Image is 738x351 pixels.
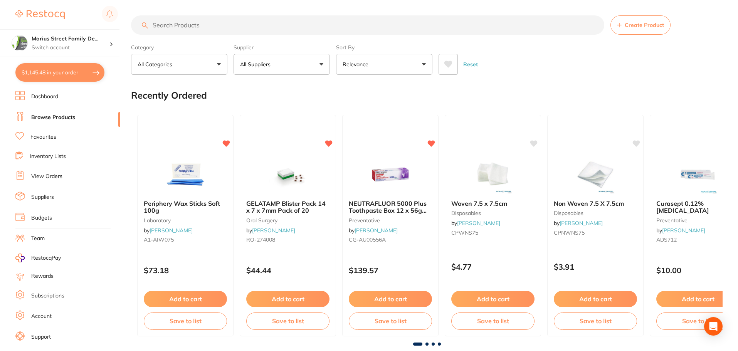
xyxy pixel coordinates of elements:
[343,60,372,68] p: Relevance
[336,44,432,51] label: Sort By
[31,193,54,201] a: Suppliers
[30,133,56,141] a: Favourites
[246,312,329,329] button: Save to list
[31,114,75,121] a: Browse Products
[349,312,432,329] button: Save to list
[673,155,723,194] img: Curasept 0.12% Chlorhexidine
[263,155,313,194] img: GELATAMP Blister Pack 14 x 7 x 7mm Pack of 20
[457,220,500,227] a: [PERSON_NAME]
[131,15,604,35] input: Search Products
[560,220,603,227] a: [PERSON_NAME]
[32,44,109,52] p: Switch account
[461,54,480,75] button: Reset
[554,220,603,227] span: by
[31,235,45,242] a: Team
[246,227,295,234] span: by
[662,227,705,234] a: [PERSON_NAME]
[31,254,61,262] span: RestocqPay
[451,200,535,207] b: Woven 7.5 x 7.5cm
[144,266,227,275] p: $73.18
[15,10,65,19] img: Restocq Logo
[31,333,51,341] a: Support
[15,6,65,24] a: Restocq Logo
[451,312,535,329] button: Save to list
[554,312,637,329] button: Save to list
[554,262,637,271] p: $3.91
[656,227,705,234] span: by
[349,217,432,223] small: preventative
[12,35,27,51] img: Marius Street Family Dental
[240,60,274,68] p: All Suppliers
[144,237,227,243] small: A1-AIW075
[31,272,54,280] a: Rewards
[150,227,193,234] a: [PERSON_NAME]
[31,214,52,222] a: Budgets
[570,155,620,194] img: Non Woven 7.5 X 7.5cm
[349,291,432,307] button: Add to cart
[31,173,62,180] a: View Orders
[131,90,207,101] h2: Recently Ordered
[15,254,61,262] a: RestocqPay
[234,54,330,75] button: All Suppliers
[31,292,64,300] a: Subscriptions
[144,291,227,307] button: Add to cart
[451,230,535,236] small: CPWNS75
[138,60,175,68] p: All Categories
[554,291,637,307] button: Add to cart
[349,227,398,234] span: by
[468,155,518,194] img: Woven 7.5 x 7.5cm
[246,200,329,214] b: GELATAMP Blister Pack 14 x 7 x 7mm Pack of 20
[160,155,210,194] img: Periphery Wax Sticks Soft 100g
[252,227,295,234] a: [PERSON_NAME]
[336,54,432,75] button: Relevance
[355,227,398,234] a: [PERSON_NAME]
[144,227,193,234] span: by
[234,44,330,51] label: Supplier
[32,35,109,43] h4: Marius Street Family Dental
[349,200,432,214] b: NEUTRAFLUOR 5000 Plus Toothpaste Box 12 x 56g Tubes
[246,217,329,223] small: oral surgery
[131,54,227,75] button: All Categories
[451,210,535,216] small: disposables
[144,200,227,214] b: Periphery Wax Sticks Soft 100g
[31,312,52,320] a: Account
[365,155,415,194] img: NEUTRAFLUOR 5000 Plus Toothpaste Box 12 x 56g Tubes
[144,312,227,329] button: Save to list
[554,210,637,216] small: disposables
[30,153,66,160] a: Inventory Lists
[610,15,671,35] button: Create Product
[554,230,637,236] small: CPNWNS75
[131,44,227,51] label: Category
[246,291,329,307] button: Add to cart
[625,22,664,28] span: Create Product
[31,93,58,101] a: Dashboard
[246,237,329,243] small: RO-274008
[704,317,723,336] div: Open Intercom Messenger
[349,266,432,275] p: $139.57
[554,200,637,207] b: Non Woven 7.5 X 7.5cm
[15,63,104,82] button: $1,145.48 in your order
[451,262,535,271] p: $4.77
[451,220,500,227] span: by
[349,237,432,243] small: CG-AU00556A
[451,291,535,307] button: Add to cart
[246,266,329,275] p: $44.44
[15,254,25,262] img: RestocqPay
[144,217,227,223] small: laboratory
